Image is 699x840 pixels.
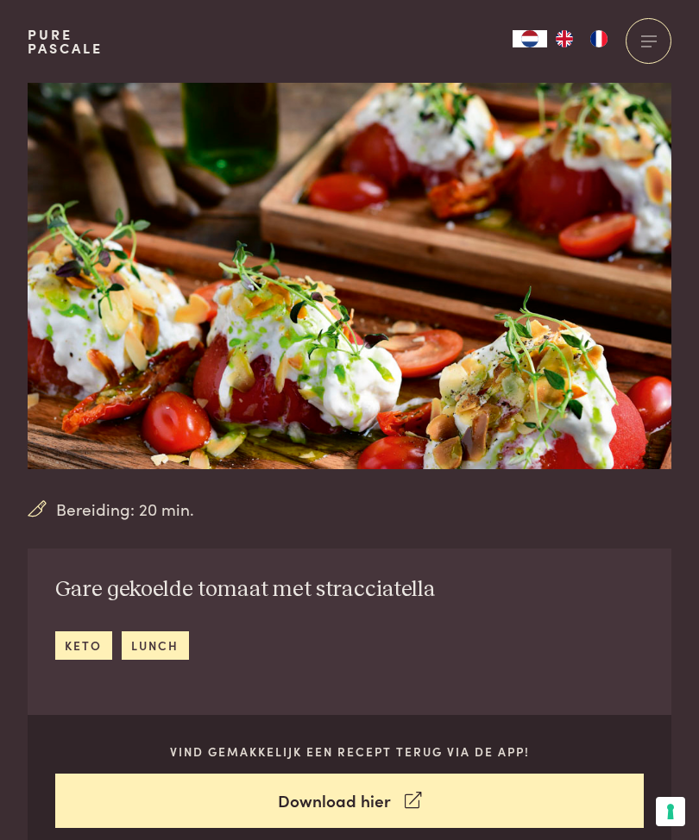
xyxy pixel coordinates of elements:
h2: Gare gekoelde tomaat met stracciatella [55,576,436,604]
span: Bereiding: 20 min. [56,497,194,522]
a: keto [55,631,112,660]
a: PurePascale [28,28,103,55]
p: Vind gemakkelijk een recept terug via de app! [55,743,645,761]
a: FR [582,30,616,47]
a: NL [513,30,547,47]
a: Download hier [55,774,645,828]
div: Language [513,30,547,47]
a: EN [547,30,582,47]
button: Uw voorkeuren voor toestemming voor trackingtechnologieën [656,797,685,826]
a: lunch [122,631,189,660]
ul: Language list [547,30,616,47]
aside: Language selected: Nederlands [513,30,616,47]
img: Gare gekoelde tomaat met stracciatella [28,83,671,469]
